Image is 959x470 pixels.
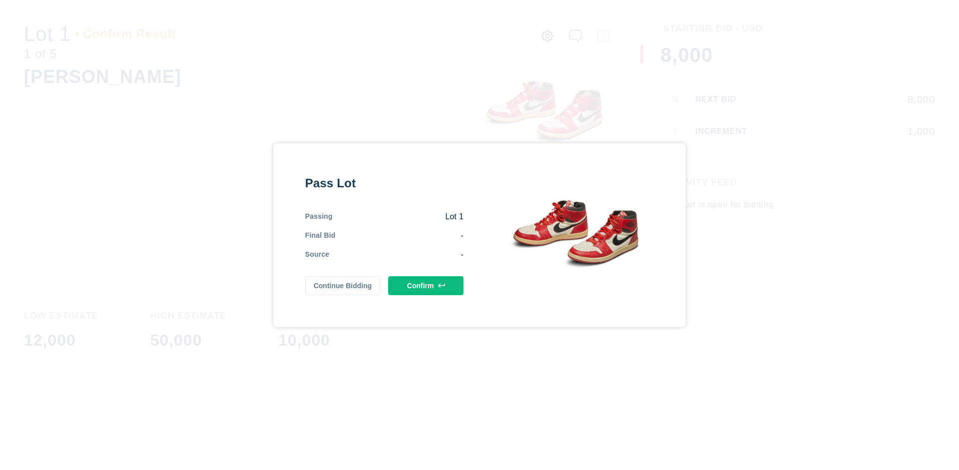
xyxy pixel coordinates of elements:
[305,276,381,295] button: Continue Bidding
[333,211,464,222] div: Lot 1
[305,175,464,191] div: Pass Lot
[305,249,330,260] div: Source
[388,276,464,295] button: Confirm
[329,249,464,260] div: -
[336,230,464,241] div: -
[305,211,333,222] div: Passing
[305,230,336,241] div: Final Bid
